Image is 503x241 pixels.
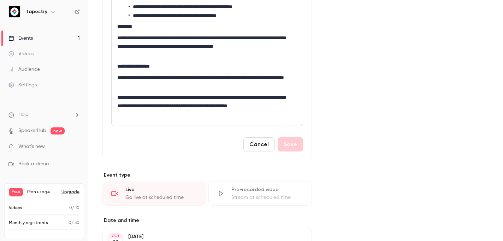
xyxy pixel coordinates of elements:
button: Collapse window [212,3,226,16]
p: Videos [9,205,22,211]
label: Date and time [102,217,312,224]
div: Pre-recorded video [231,186,303,193]
a: Open in help center [93,213,150,219]
span: 0 [69,206,72,210]
div: Settings [8,81,37,88]
div: LiveGo live at scheduled time [102,182,206,206]
span: smiley reaction [131,190,149,205]
span: Help [18,111,29,119]
p: / 30 [69,220,79,226]
li: help-dropdown-opener [8,111,80,119]
a: SpeakerHub [18,127,46,134]
img: tapestry [9,6,20,17]
span: Plan usage [27,189,57,195]
div: Did this answer your question? [8,183,235,191]
span: 😃 [135,190,145,205]
h6: tapestry [26,8,47,15]
span: Book a demo [18,160,49,168]
div: Pre-recorded videoStream at scheduled time [208,182,312,206]
p: [DATE] [128,233,274,240]
span: Free [9,188,23,196]
iframe: Noticeable Trigger [71,144,80,150]
p: / 10 [69,205,79,211]
span: 😐 [116,190,126,205]
div: Stream at scheduled time [231,194,303,201]
span: 😞 [98,190,108,205]
span: neutral face reaction [112,190,131,205]
span: disappointed reaction [94,190,112,205]
div: Events [8,35,33,42]
button: go back [5,3,18,16]
div: Close [226,3,238,16]
div: Videos [8,50,34,57]
p: Event type [102,172,312,179]
div: OCT [109,234,122,239]
span: What's new [18,143,45,150]
button: Cancel [243,137,275,151]
div: Live [125,186,197,193]
span: new [51,127,65,134]
div: Go live at scheduled time [125,194,197,201]
button: Upgrade [61,189,79,195]
span: 0 [69,221,71,225]
p: Monthly registrants [9,220,48,226]
div: Audience [8,66,40,73]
